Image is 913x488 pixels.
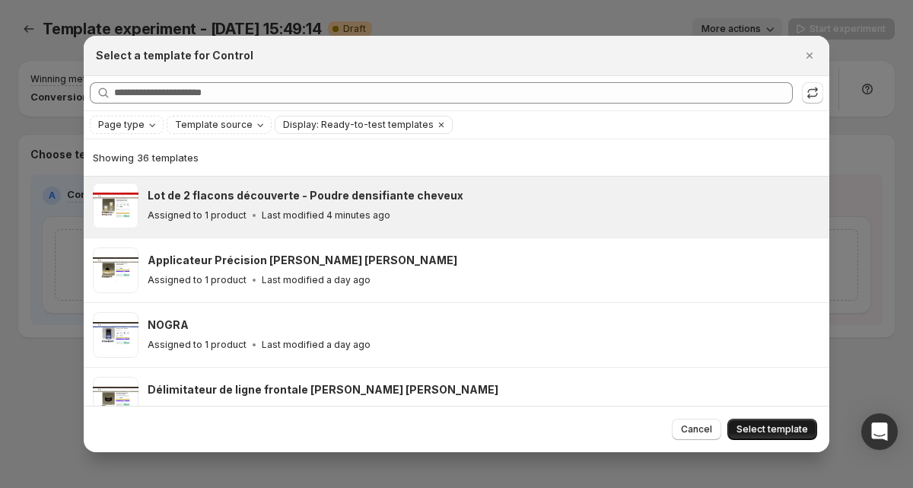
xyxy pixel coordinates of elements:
h3: Applicateur Précision [PERSON_NAME] [PERSON_NAME] [148,253,457,268]
button: Clear [434,116,449,133]
button: Close [799,45,820,66]
p: Last modified a day ago [262,274,371,286]
p: Last modified a day ago [262,339,371,351]
span: Page type [98,119,145,131]
h3: Délimitateur de ligne frontale [PERSON_NAME] [PERSON_NAME] [148,382,498,397]
button: Select template [727,419,817,440]
h3: NOGRA [148,317,189,333]
p: Last modified a day ago [262,403,371,416]
p: Last modified 4 minutes ago [262,209,390,222]
h2: Select a template for Control [96,48,253,63]
button: Cancel [672,419,721,440]
span: Showing 36 templates [93,152,199,164]
button: Template source [167,116,271,133]
button: Page type [91,116,163,133]
p: Assigned to 1 product [148,403,247,416]
button: Display: Ready-to-test templates [275,116,434,133]
p: Assigned to 1 product [148,274,247,286]
span: Select template [736,423,808,435]
div: Open Intercom Messenger [861,413,898,450]
p: Assigned to 1 product [148,209,247,222]
h3: Lot de 2 flacons découverte - Poudre densifiante cheveux [148,188,463,203]
span: Display: Ready-to-test templates [283,119,434,131]
span: Cancel [681,423,712,435]
p: Assigned to 1 product [148,339,247,351]
span: Template source [175,119,253,131]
